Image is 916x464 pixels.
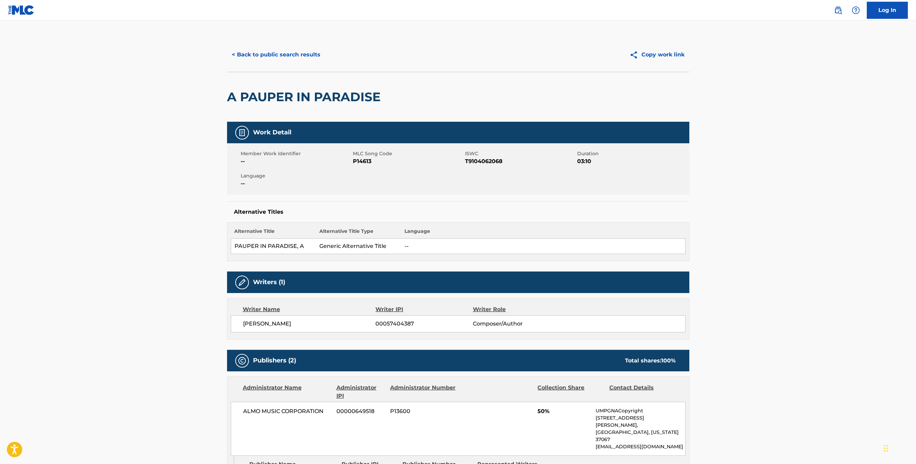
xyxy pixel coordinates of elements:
span: T9104062068 [465,157,575,165]
span: Duration [577,150,688,157]
td: Generic Alternative Title [316,239,401,254]
div: Writer Name [243,305,376,314]
th: Alternative Title [231,228,316,239]
img: Writers [238,278,246,287]
span: 100 % [661,357,676,364]
img: Publishers [238,357,246,365]
span: -- [241,157,351,165]
h5: Writers (1) [253,278,285,286]
img: Copy work link [629,51,641,59]
img: Work Detail [238,129,246,137]
span: Member Work Identifier [241,150,351,157]
p: [EMAIL_ADDRESS][DOMAIN_NAME] [596,443,685,450]
a: Public Search [831,3,845,17]
div: Administrator IPI [336,384,385,400]
img: search [834,6,842,14]
span: MLC Song Code [353,150,463,157]
iframe: Chat Widget [882,431,916,464]
p: UMPGNACopyright [596,407,685,414]
img: MLC Logo [8,5,35,15]
div: Help [849,3,863,17]
span: 03:10 [577,157,688,165]
span: ISWC [465,150,575,157]
div: Administrator Name [243,384,331,400]
p: [STREET_ADDRESS][PERSON_NAME], [596,414,685,429]
span: 00057404387 [375,320,473,328]
div: Drag [884,438,888,459]
div: Collection Share [537,384,604,400]
div: Administrator Number [390,384,456,400]
th: Alternative Title Type [316,228,401,239]
th: Language [401,228,685,239]
div: Writer IPI [375,305,473,314]
div: Writer Role [473,305,561,314]
span: [PERSON_NAME] [243,320,376,328]
button: < Back to public search results [227,46,325,63]
h5: Publishers (2) [253,357,296,364]
span: P13600 [390,407,456,415]
span: Language [241,172,351,180]
a: Log In [867,2,908,19]
button: Copy work link [625,46,689,63]
span: -- [241,180,351,188]
span: 50% [537,407,590,415]
img: help [852,6,860,14]
td: PAUPER IN PARADISE, A [231,239,316,254]
h5: Work Detail [253,129,291,136]
h5: Alternative Titles [234,209,682,215]
span: P14613 [353,157,463,165]
span: 00000649518 [336,407,385,415]
td: -- [401,239,685,254]
div: Total shares: [625,357,676,365]
p: [GEOGRAPHIC_DATA], [US_STATE] 37067 [596,429,685,443]
span: ALMO MUSIC CORPORATION [243,407,332,415]
h2: A PAUPER IN PARADISE [227,89,384,105]
span: Composer/Author [473,320,561,328]
div: Contact Details [609,384,676,400]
